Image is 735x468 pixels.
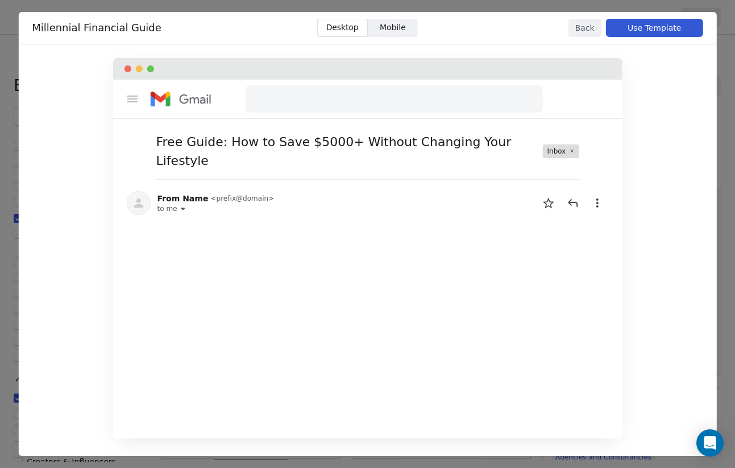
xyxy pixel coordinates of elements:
span: From Name [157,193,209,204]
span: Millennial Financial Guide [32,22,161,34]
span: to me [157,204,177,213]
span: Inbox [547,147,566,156]
iframe: HTML Preview [127,219,609,425]
span: Mobile [380,22,406,34]
button: Back [568,19,601,37]
span: < prefix@domain > [210,194,274,203]
button: Use Template [606,19,703,37]
span: Free Guide: How to Save $5000+ Without Changing Your Lifestyle [156,132,536,170]
div: Open Intercom Messenger [696,429,724,457]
